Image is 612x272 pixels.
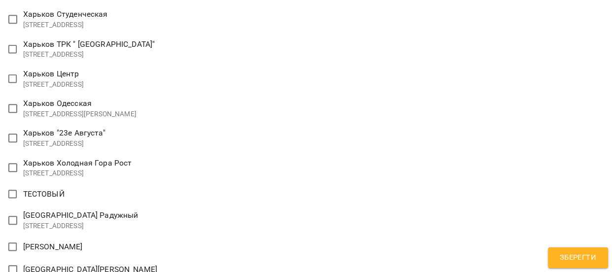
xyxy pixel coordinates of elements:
[23,20,108,30] p: [STREET_ADDRESS]
[23,210,138,220] span: [GEOGRAPHIC_DATA] Радужный
[23,50,155,60] p: [STREET_ADDRESS]
[548,247,608,268] button: Зберегти
[23,242,83,251] span: [PERSON_NAME]
[23,128,105,137] span: Харьков "23е Августа"
[23,80,84,90] p: [STREET_ADDRESS]
[560,251,596,264] span: Зберегти
[23,109,136,119] p: [STREET_ADDRESS][PERSON_NAME]
[23,9,108,19] span: Харьков Студенческая
[23,189,65,199] span: ТЕСТОВЫЙ
[23,221,138,231] p: [STREET_ADDRESS]
[23,69,79,78] span: Харьков Центр
[23,169,132,178] p: [STREET_ADDRESS]
[23,158,132,168] span: Харьков Холодная Гора Рост
[23,39,155,49] span: Харьков ТРК " [GEOGRAPHIC_DATA]"
[23,99,92,108] span: Харьков Одесская
[23,139,105,149] p: [STREET_ADDRESS]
